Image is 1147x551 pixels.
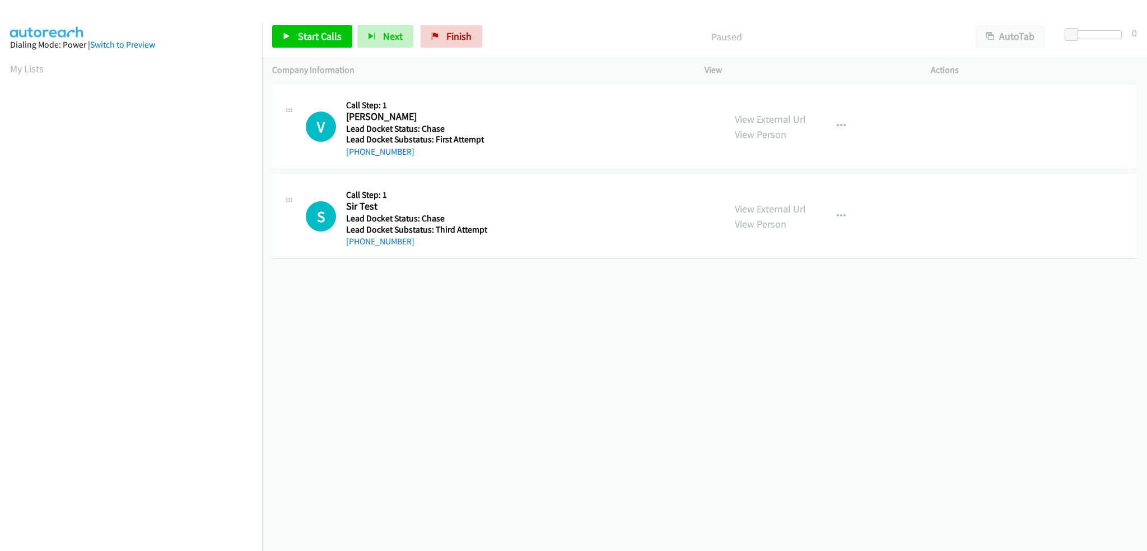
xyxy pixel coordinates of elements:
[705,63,911,77] p: View
[346,100,484,111] h5: Call Step: 1
[421,25,482,48] a: Finish
[346,213,487,224] h5: Lead Docket Status: Chase
[346,236,414,247] a: [PHONE_NUMBER]
[90,39,155,50] a: Switch to Preview
[306,201,336,231] div: The call is yet to be attempted
[346,224,487,235] h5: Lead Docket Substatus: Third Attempt
[346,189,487,201] h5: Call Step: 1
[735,202,806,215] a: View External Url
[346,110,484,123] h2: [PERSON_NAME]
[383,30,403,43] span: Next
[10,38,252,52] div: Dialing Mode: Power |
[1070,30,1122,39] div: Delay between calls (in seconds)
[735,128,786,141] a: View Person
[346,200,484,213] h2: Sir Test
[10,62,44,75] a: My Lists
[735,113,806,126] a: View External Url
[306,201,336,231] h1: S
[298,30,342,43] span: Start Calls
[272,63,684,77] p: Company Information
[1132,25,1137,40] div: 0
[446,30,472,43] span: Finish
[346,146,414,157] a: [PHONE_NUMBER]
[306,112,336,142] h1: V
[272,25,352,48] a: Start Calls
[735,217,786,230] a: View Person
[1115,231,1147,320] iframe: Resource Center
[497,29,955,44] p: Paused
[976,25,1045,48] button: AutoTab
[346,134,484,145] h5: Lead Docket Substatus: First Attempt
[357,25,413,48] button: Next
[346,123,484,135] h5: Lead Docket Status: Chase
[931,63,1137,77] p: Actions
